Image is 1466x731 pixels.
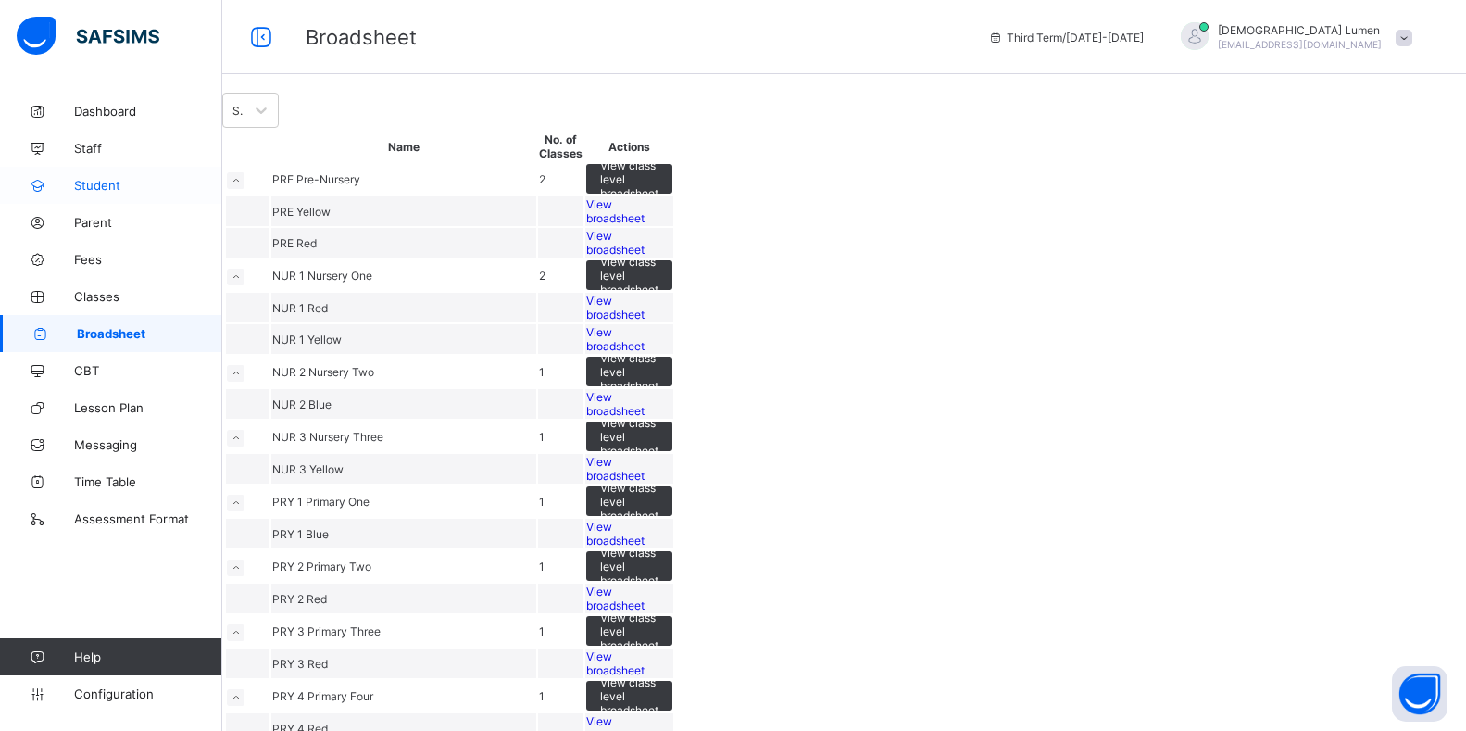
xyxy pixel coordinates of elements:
span: View class level broadsheet [600,675,658,717]
span: View broadsheet [586,455,645,483]
span: Staff [74,141,222,156]
span: PRY 1 Blue [272,527,329,541]
span: Nursery Two [308,365,374,379]
span: Lesson Plan [74,400,222,415]
span: NUR 1 [272,269,307,283]
a: View class level broadsheet [586,422,672,435]
a: View broadsheet [586,294,672,321]
th: Actions [585,132,673,161]
span: View broadsheet [586,390,645,418]
span: 1 [539,624,545,638]
span: 2 [539,269,545,283]
span: 1 [539,495,545,509]
div: SanctusLumen [1162,22,1422,53]
span: Parent [74,215,222,230]
a: View broadsheet [586,229,672,257]
span: Messaging [74,437,222,452]
span: Time Table [74,474,222,489]
span: 1 [539,365,545,379]
a: View class level broadsheet [586,486,672,500]
span: PRY 1 [272,495,306,509]
span: Pre-Nursery [296,172,360,186]
a: View broadsheet [586,585,672,612]
span: View broadsheet [586,520,645,548]
span: 1 [539,560,545,573]
span: [DEMOGRAPHIC_DATA] Lumen [1218,23,1382,37]
span: View class level broadsheet [600,481,658,523]
span: NUR 2 Blue [272,397,332,411]
span: View class level broadsheet [600,255,658,296]
a: View class level broadsheet [586,357,672,371]
span: Fees [74,252,222,267]
span: 1 [539,430,545,444]
span: NUR 3 [272,430,309,444]
span: Help [74,649,221,664]
a: View class level broadsheet [586,616,672,630]
a: View broadsheet [586,325,672,353]
img: safsims [17,17,159,56]
span: Nursery Three [309,430,383,444]
span: Primary Two [307,560,371,573]
span: View broadsheet [586,197,645,225]
span: PRE Yellow [272,205,331,219]
span: PRY 3 Red [272,657,328,671]
span: View broadsheet [586,325,645,353]
div: Select Term [232,104,245,118]
span: Nursery One [307,269,372,283]
span: PRE [272,172,296,186]
span: Primary Four [307,689,373,703]
span: View broadsheet [586,229,645,257]
a: View broadsheet [586,649,672,677]
span: View broadsheet [586,294,645,321]
span: Dashboard [74,104,222,119]
span: [EMAIL_ADDRESS][DOMAIN_NAME] [1218,39,1382,50]
a: View class level broadsheet [586,551,672,565]
span: Broadsheet [306,25,417,49]
span: 2 [539,172,545,186]
a: View class level broadsheet [586,164,672,178]
span: Primary One [306,495,370,509]
span: session/term information [988,31,1144,44]
span: Classes [74,289,222,304]
a: View class level broadsheet [586,260,672,274]
button: Open asap [1392,666,1447,722]
a: View broadsheet [586,455,672,483]
span: View broadsheet [586,585,645,612]
span: View class level broadsheet [600,546,658,587]
span: View class level broadsheet [600,158,658,200]
span: PRY 2 [272,560,307,573]
span: PRY 2 Red [272,592,327,606]
span: CBT [74,363,222,378]
a: View broadsheet [586,520,672,548]
span: NUR 3 Yellow [272,462,344,476]
span: NUR 2 [272,365,308,379]
a: View broadsheet [586,390,672,418]
span: PRY 3 [272,624,307,638]
span: Assessment Format [74,511,222,526]
span: 1 [539,689,545,703]
span: View class level broadsheet [600,611,658,652]
span: Student [74,178,222,193]
span: NUR 1 Yellow [272,333,342,347]
span: Primary Three [307,624,381,638]
span: PRY 4 [272,689,307,703]
th: Name [271,132,536,161]
a: View class level broadsheet [586,681,672,695]
a: View broadsheet [586,197,672,225]
span: PRE Red [272,236,317,250]
span: Configuration [74,687,221,701]
span: Broadsheet [77,326,222,341]
span: View class level broadsheet [600,416,658,458]
span: View class level broadsheet [600,351,658,393]
span: NUR 1 Red [272,301,328,315]
th: No. of Classes [538,132,583,161]
span: View broadsheet [586,649,645,677]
